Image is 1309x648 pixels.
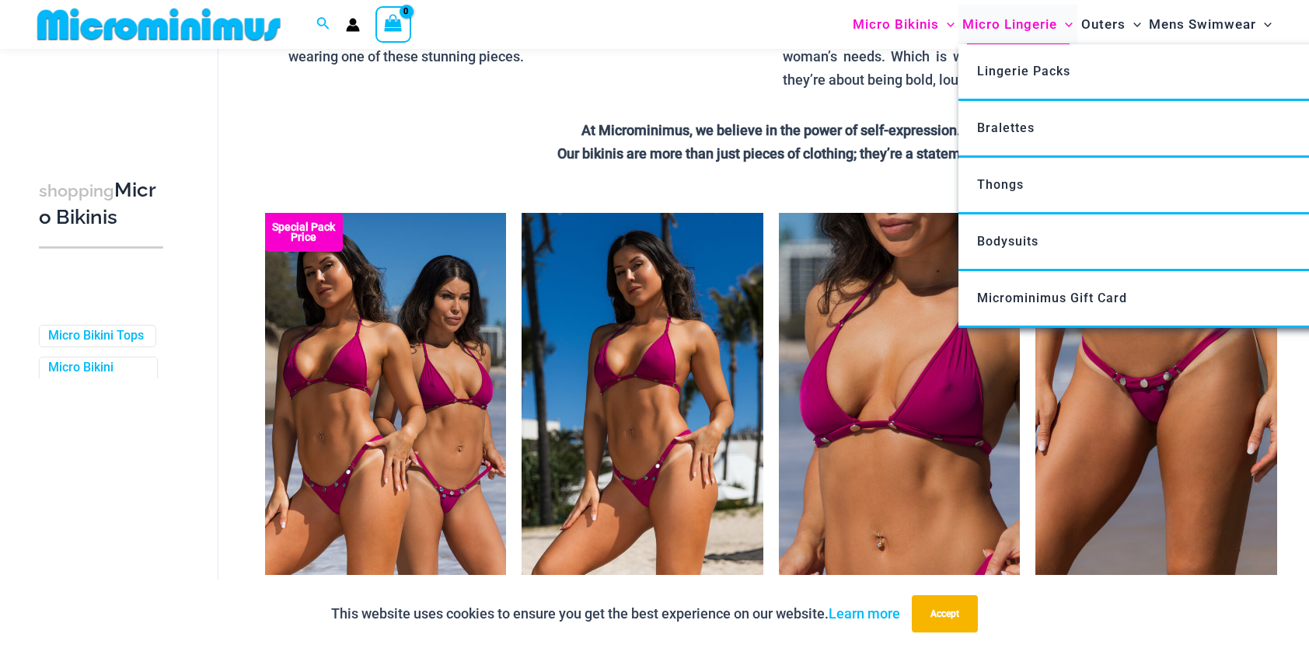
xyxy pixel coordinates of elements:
span: Bralettes [977,120,1035,135]
a: Collection Pack F Collection Pack B (3)Collection Pack B (3) [265,213,507,575]
a: Micro Bikini Tops [48,328,144,344]
img: Tight Rope Pink 319 Top 4228 Thong 05 [522,213,763,575]
span: Thongs [977,177,1024,192]
span: shopping [39,181,114,200]
a: Tight Rope Pink 319 Top 01Tight Rope Pink 319 Top 4228 Thong 06Tight Rope Pink 319 Top 4228 Thong 06 [779,213,1021,575]
a: Tight Rope Pink 319 4212 Micro 01Tight Rope Pink 319 4212 Micro 02Tight Rope Pink 319 4212 Micro 02 [1035,213,1277,575]
img: MM SHOP LOGO FLAT [31,7,287,42]
strong: Our bikinis are more than just pieces of clothing; they’re a statement. [557,145,985,162]
span: Menu Toggle [1126,5,1141,44]
span: Mens Swimwear [1149,5,1256,44]
span: Menu Toggle [1057,5,1073,44]
img: Tight Rope Pink 319 4212 Micro 01 [1035,213,1277,575]
a: Micro Bikini Bottoms [48,360,145,392]
a: View Shopping Cart, empty [375,6,411,42]
span: Lingerie Packs [977,64,1070,78]
h3: Micro Bikinis [39,177,163,231]
span: Bodysuits [977,234,1038,249]
span: Microminimus Gift Card [977,291,1127,305]
a: Learn more [829,605,900,622]
span: Micro Bikinis [853,5,939,44]
p: This website uses cookies to ensure you get the best experience on our website. [331,602,900,625]
img: Tight Rope Pink 319 Top 01 [779,213,1021,575]
a: Mens SwimwearMenu ToggleMenu Toggle [1145,5,1276,44]
a: Tight Rope Pink 319 Top 4228 Thong 05Tight Rope Pink 319 Top 4228 Thong 06Tight Rope Pink 319 Top... [522,213,763,575]
button: Accept [912,595,978,632]
a: Micro BikinisMenu ToggleMenu Toggle [849,5,958,44]
a: OutersMenu ToggleMenu Toggle [1077,5,1145,44]
img: Collection Pack F [265,213,507,575]
span: Menu Toggle [1256,5,1272,44]
span: Menu Toggle [939,5,955,44]
nav: Site Navigation [846,2,1278,47]
a: Search icon link [316,15,330,34]
a: Micro LingerieMenu ToggleMenu Toggle [958,5,1077,44]
b: Special Pack Price [265,222,343,242]
strong: At Microminimus, we believe in the power of self-expression. [581,122,961,138]
span: Micro Lingerie [962,5,1057,44]
span: Outers [1081,5,1126,44]
a: Account icon link [346,18,360,32]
